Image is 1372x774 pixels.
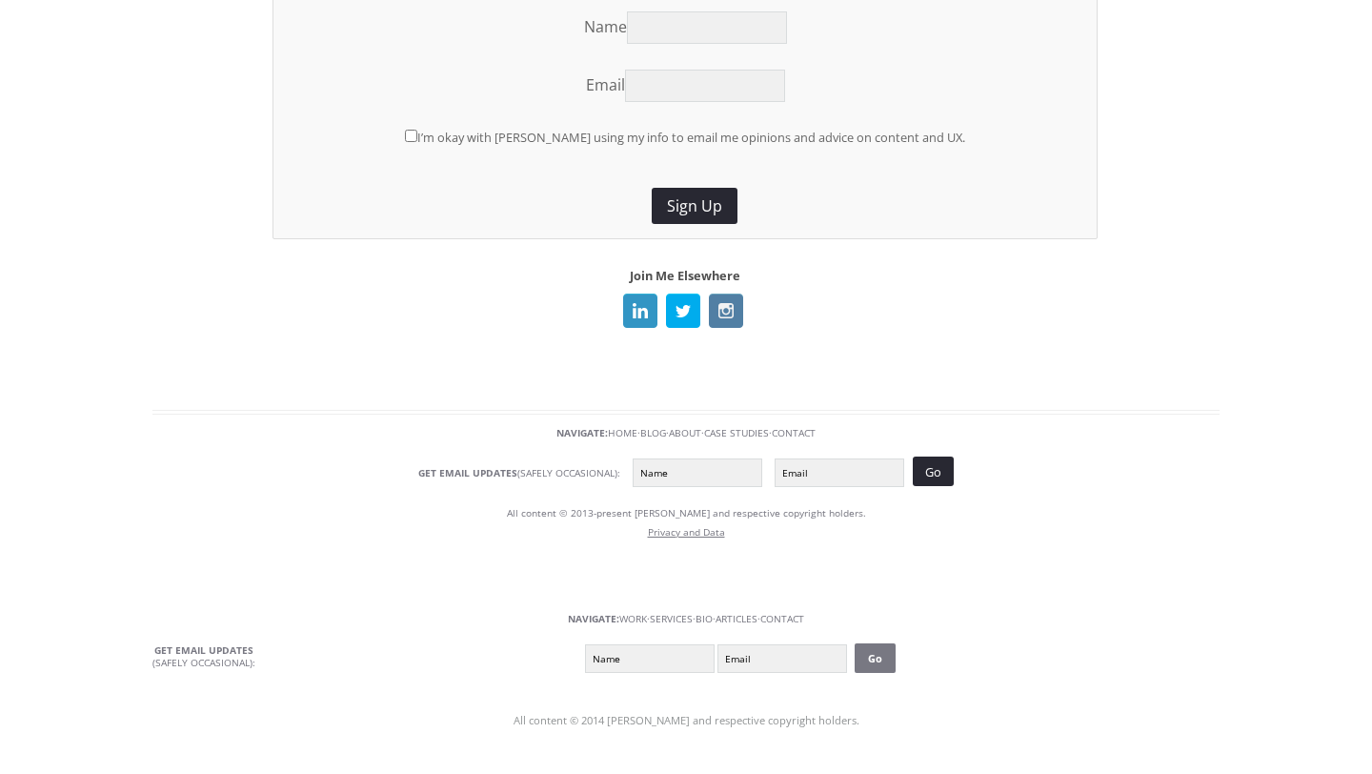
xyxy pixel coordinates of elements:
[619,612,647,625] a: Work
[760,612,804,625] a: Contact
[913,457,954,486] button: Go
[772,426,816,439] a: Contact
[418,466,620,479] span: (safely occasional):
[704,426,769,439] a: Case Studies
[855,643,896,673] button: Go
[650,612,693,625] a: Services
[152,643,255,669] span: (safely occasional):
[608,426,637,439] a: Home
[648,525,725,539] a: Privacy and Data
[154,643,253,657] strong: Get Email Updates
[666,294,700,328] a: Twitter
[709,294,743,328] a: Instagram
[152,429,1220,438] p: · · · ·
[272,270,1098,282] h6: Join Me Elsewhere
[709,294,743,328] img: instagram
[568,612,619,625] strong: Navigate:
[652,188,737,224] button: Sign Up
[669,426,701,439] a: About
[586,74,625,95] label: Email
[152,615,1220,623] p: · · · ·
[417,129,965,146] label: I’m okay with [PERSON_NAME] using my info to email me opinions and advice on content and UX.
[152,692,1220,730] p: All content © 2014 [PERSON_NAME] and respective copyright holders.
[584,16,627,37] label: Name
[623,294,657,328] img: linkedin
[696,612,713,625] a: Bio
[623,294,657,328] a: LinkedIn
[666,294,700,328] img: twitter
[556,426,608,439] strong: Navigate:
[418,466,517,479] strong: Get Email Updates
[152,509,1220,518] p: All content © 2013-present [PERSON_NAME] and respective copyright holders.
[640,426,666,439] a: Blog
[716,612,757,625] a: Articles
